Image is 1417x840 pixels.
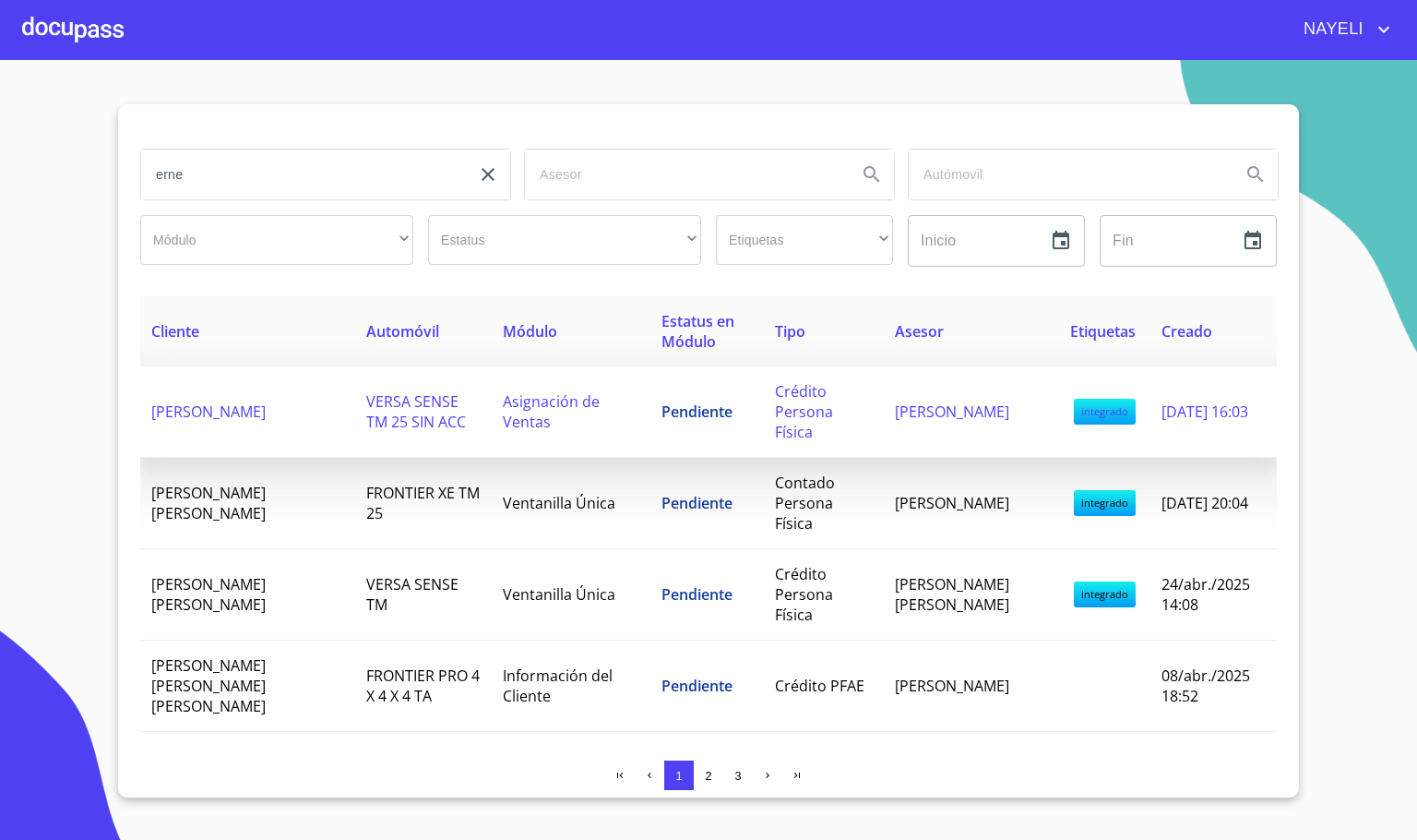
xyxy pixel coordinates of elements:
span: Crédito Persona Física [775,564,833,625]
span: [PERSON_NAME] [895,402,1009,422]
span: Cliente [151,321,199,342]
span: integrado [1074,399,1136,425]
div: ​ [716,215,893,265]
span: 24/abr./2025 14:08 [1161,574,1250,615]
span: 2 [705,769,711,783]
span: [PERSON_NAME] [151,402,266,422]
span: Crédito Persona Física [775,381,833,442]
span: Estatus en Módulo [661,311,734,352]
span: integrado [1074,490,1136,516]
span: Etiquetas [1070,321,1136,342]
span: VERSA SENSE TM [366,574,458,615]
input: search [141,150,458,199]
span: FRONTIER XE TM 25 [366,483,480,523]
span: [PERSON_NAME] [PERSON_NAME] [151,483,266,523]
span: [PERSON_NAME] [895,493,1009,513]
span: [PERSON_NAME] [PERSON_NAME] [895,574,1009,615]
span: Automóvil [366,321,439,342]
span: Información del Cliente [503,666,613,706]
button: 1 [664,761,694,790]
span: Módulo [503,321,557,342]
button: Search [850,152,894,197]
span: [DATE] 16:03 [1161,402,1248,422]
span: Contado Persona Física [775,473,835,534]
input: search [909,150,1226,199]
span: VERSA SENSE TM 25 SIN ACC [366,391,466,432]
button: 3 [723,761,753,790]
span: Asesor [895,321,944,342]
button: clear input [466,152,510,197]
span: Crédito PFAE [775,676,864,696]
span: 08/abr./2025 18:52 [1161,666,1250,706]
button: account of current user [1290,15,1395,44]
button: Search [1233,152,1278,197]
span: integrado [1074,582,1136,607]
button: 2 [694,761,723,790]
span: Pendiente [661,493,732,513]
span: Pendiente [661,676,732,696]
span: [PERSON_NAME] [PERSON_NAME] [151,574,266,615]
input: search [525,150,842,199]
span: Ventanilla Única [503,584,615,605]
span: Tipo [775,321,805,342]
span: Asignación de Ventas [503,391,600,432]
span: Creado [1161,321,1212,342]
span: 1 [675,769,682,783]
span: 3 [734,769,741,783]
span: Pendiente [661,584,732,605]
div: ​ [428,215,701,265]
span: FRONTIER PRO 4 X 4 X 4 TA [366,666,480,706]
span: Ventanilla Única [503,493,615,513]
span: NAYELI [1290,15,1373,44]
span: Pendiente [661,402,732,422]
div: ​ [140,215,413,265]
span: [PERSON_NAME] [895,676,1009,696]
span: [PERSON_NAME] [PERSON_NAME] [PERSON_NAME] [151,655,266,716]
span: [DATE] 20:04 [1161,493,1248,513]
